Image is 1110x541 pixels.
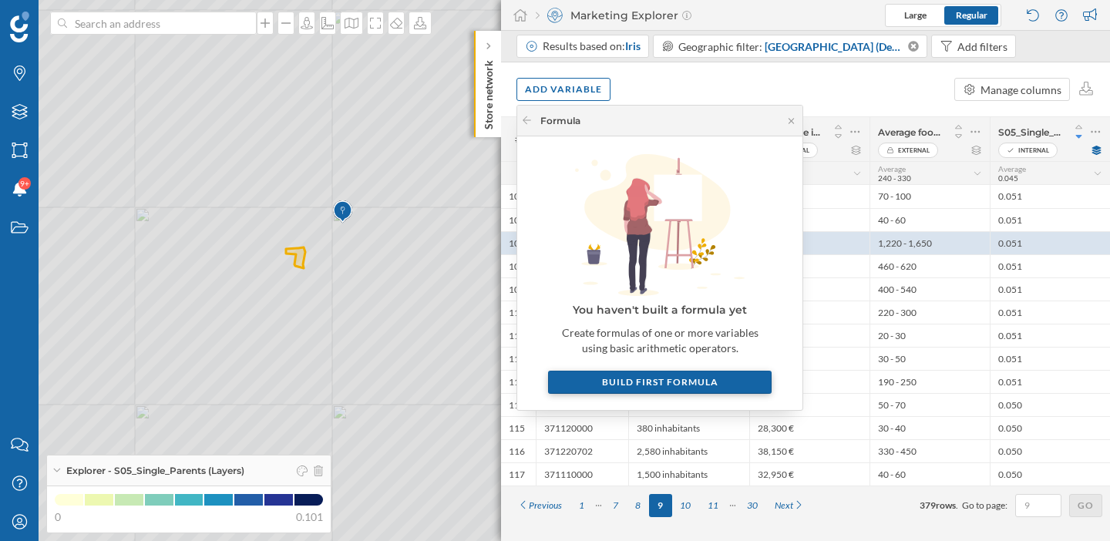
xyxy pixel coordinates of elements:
[956,499,958,511] span: .
[1020,498,1057,513] input: 9
[990,208,1110,231] div: 0.051
[990,324,1110,347] div: 0.051
[898,143,930,158] span: External
[749,324,869,347] div: 30,500 €
[869,185,990,208] div: 70 - 100
[509,307,525,319] span: 110
[990,301,1110,324] div: 0.051
[765,39,906,55] span: [GEOGRAPHIC_DATA] (Department)
[990,277,1110,301] div: 0.051
[869,416,990,439] div: 30 - 40
[509,376,525,388] span: 113
[869,439,990,462] div: 330 - 450
[990,439,1110,462] div: 0.050
[869,301,990,324] div: 220 - 300
[869,462,990,486] div: 40 - 60
[962,499,1007,512] span: Go to page:
[869,324,990,347] div: 20 - 30
[481,54,496,129] p: Store network
[749,254,869,277] div: 46,750 €
[536,462,628,486] div: 371110000
[998,173,1018,183] span: 0.045
[936,499,956,511] span: rows
[509,353,525,365] span: 112
[878,173,911,183] span: 240 - 330
[509,190,525,203] span: 105
[749,277,869,301] div: 42,900 €
[990,370,1110,393] div: 0.051
[628,462,749,486] div: 1,500 inhabitants
[869,370,990,393] div: 190 - 250
[536,416,628,439] div: 371120000
[749,370,869,393] div: 34,750 €
[678,40,762,53] span: Geographic filter:
[920,499,936,511] span: 379
[548,325,772,356] p: Create formulas of one or more variables using basic arithmetic operators.
[625,39,641,52] span: Iris
[990,231,1110,254] div: 0.051
[990,462,1110,486] div: 0.050
[749,185,869,208] div: 32,000 €
[509,237,525,250] span: 107
[1018,143,1049,158] span: Internal
[998,126,1064,138] span: S05_Single_Parents
[628,416,749,439] div: 380 inhabitants
[957,39,1007,55] div: Add filters
[749,301,869,324] div: 37,550 €
[543,39,641,54] div: Results based on:
[990,185,1110,208] div: 0.051
[20,176,29,191] span: 9+
[990,254,1110,277] div: 0.051
[869,208,990,231] div: 40 - 60
[878,126,943,138] span: Average footfall in the area (2024): All day (Average)
[66,464,244,478] span: Explorer - S05_Single_Parents (Layers)
[509,330,525,342] span: 111
[749,231,869,254] div: 49,600 €
[509,260,525,273] span: 108
[980,82,1061,98] div: Manage columns
[749,347,869,370] div: 33,600 €
[990,347,1110,370] div: 0.051
[536,8,691,23] div: Marketing Explorer
[10,12,29,42] img: Geoblink Logo
[749,462,869,486] div: 32,950 €
[869,254,990,277] div: 460 - 620
[547,8,563,23] img: explorer.svg
[904,9,927,21] span: Large
[990,393,1110,416] div: 0.050
[878,164,906,173] span: Average
[990,416,1110,439] div: 0.050
[509,445,525,458] span: 116
[628,439,749,462] div: 2,580 inhabitants
[869,231,990,254] div: 1,220 - 1,650
[509,133,528,146] span: #
[998,164,1026,173] span: Average
[509,284,525,296] span: 109
[333,197,352,227] img: Marker
[509,399,525,412] span: 114
[869,393,990,416] div: 50 - 70
[749,208,869,231] div: 29,800 €
[869,277,990,301] div: 400 - 540
[548,302,772,318] h4: You haven't built a formula yet
[749,416,869,439] div: 28,300 €
[869,347,990,370] div: 30 - 50
[536,439,628,462] div: 371220702
[31,11,106,25] span: Assistance
[55,509,61,525] span: 0
[749,393,869,416] div: 31,550 €
[509,214,525,227] span: 106
[956,9,987,21] span: Regular
[509,469,525,481] span: 117
[509,422,525,435] span: 115
[540,114,580,128] div: Formula
[296,509,323,525] span: 0.101
[749,439,869,462] div: 38,150 €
